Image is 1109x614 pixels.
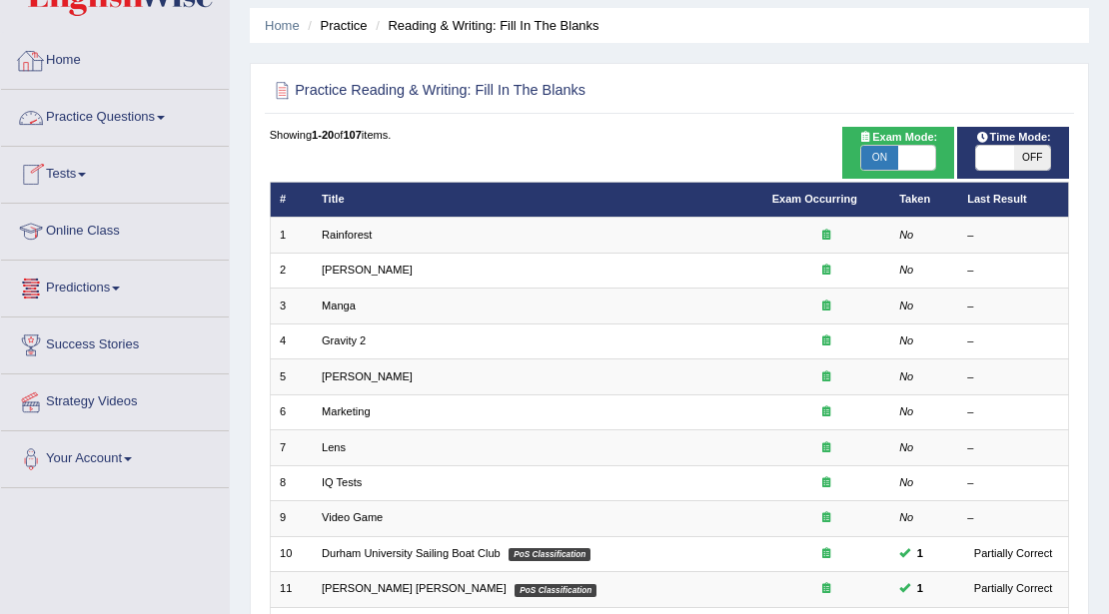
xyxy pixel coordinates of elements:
[772,333,881,349] div: Exam occurring question
[899,229,913,241] em: No
[313,182,763,217] th: Title
[772,546,881,562] div: Exam occurring question
[967,299,1059,314] div: –
[270,323,313,358] td: 4
[322,441,346,453] a: Lens
[509,548,590,561] em: PoS Classification
[852,129,944,147] span: Exam Mode:
[969,129,1057,147] span: Time Mode:
[322,300,356,311] a: Manga
[312,129,334,141] b: 1-20
[1,147,229,197] a: Tests
[772,369,881,385] div: Exam occurring question
[1,90,229,140] a: Practice Questions
[910,545,929,563] span: You can still take this question
[899,334,913,346] em: No
[270,501,313,536] td: 9
[899,300,913,311] em: No
[371,16,598,35] li: Reading & Writing: Fill In The Blanks
[842,127,954,179] div: Show exams occurring in exams
[772,440,881,456] div: Exam occurring question
[515,584,596,597] em: PoS Classification
[890,182,958,217] th: Taken
[910,580,929,598] span: You can still take this question
[265,18,300,33] a: Home
[270,78,765,104] h2: Practice Reading & Writing: Fill In The Blanks
[899,264,913,276] em: No
[270,218,313,253] td: 1
[772,228,881,244] div: Exam occurring question
[772,510,881,526] div: Exam occurring question
[967,369,1059,385] div: –
[772,299,881,314] div: Exam occurring question
[322,582,507,594] a: [PERSON_NAME] [PERSON_NAME]
[270,289,313,323] td: 3
[322,547,501,559] a: Durham University Sailing Boat Club
[270,465,313,500] td: 8
[1,33,229,83] a: Home
[967,545,1059,563] div: Partially Correct
[958,182,1069,217] th: Last Result
[322,334,366,346] a: Gravity 2
[303,16,367,35] li: Practice
[270,394,313,429] td: 6
[1,317,229,367] a: Success Stories
[967,333,1059,349] div: –
[322,405,371,417] a: Marketing
[899,370,913,382] em: No
[1,261,229,310] a: Predictions
[772,475,881,491] div: Exam occurring question
[967,263,1059,279] div: –
[967,404,1059,420] div: –
[1,431,229,481] a: Your Account
[772,581,881,597] div: Exam occurring question
[899,511,913,523] em: No
[967,510,1059,526] div: –
[967,580,1059,598] div: Partially Correct
[270,536,313,571] td: 10
[967,440,1059,456] div: –
[343,129,361,141] b: 107
[772,193,857,205] a: Exam Occurring
[322,264,413,276] a: [PERSON_NAME]
[270,127,1070,143] div: Showing of items.
[270,359,313,394] td: 5
[322,370,413,382] a: [PERSON_NAME]
[967,475,1059,491] div: –
[322,229,372,241] a: Rainforest
[270,253,313,288] td: 2
[270,572,313,607] td: 11
[270,182,313,217] th: #
[899,441,913,453] em: No
[772,404,881,420] div: Exam occurring question
[772,263,881,279] div: Exam occurring question
[967,228,1059,244] div: –
[1,374,229,424] a: Strategy Videos
[322,476,362,488] a: IQ Tests
[322,511,383,523] a: Video Game
[899,405,913,417] em: No
[1,204,229,254] a: Online Class
[899,476,913,488] em: No
[270,430,313,465] td: 7
[1014,146,1051,170] span: OFF
[861,146,898,170] span: ON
